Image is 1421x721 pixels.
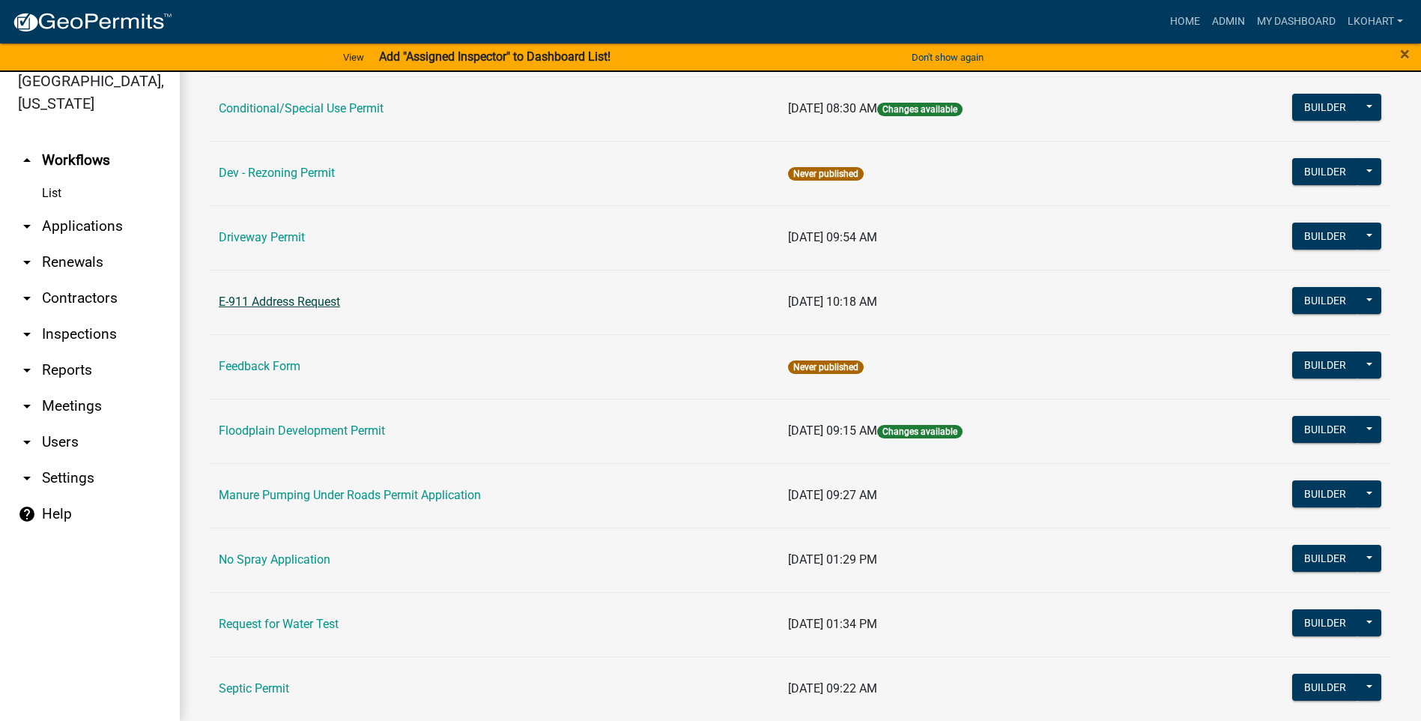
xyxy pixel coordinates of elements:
span: [DATE] 09:27 AM [788,488,877,502]
button: Builder [1292,480,1358,507]
a: My Dashboard [1251,7,1342,36]
i: arrow_drop_down [18,253,36,271]
i: arrow_drop_up [18,151,36,169]
span: Changes available [877,425,963,438]
a: Driveway Permit [219,230,305,244]
button: Builder [1292,674,1358,701]
span: [DATE] 09:15 AM [788,423,877,438]
button: Builder [1292,223,1358,250]
span: [DATE] 10:18 AM [788,295,877,309]
button: Builder [1292,287,1358,314]
button: Builder [1292,352,1358,378]
span: [DATE] 09:54 AM [788,230,877,244]
span: Never published [788,167,864,181]
a: Request for Water Test [219,617,339,631]
a: Floodplain Development Permit [219,423,385,438]
i: arrow_drop_down [18,325,36,343]
button: Don't show again [906,45,990,70]
i: arrow_drop_down [18,217,36,235]
span: Never published [788,360,864,374]
a: View [337,45,370,70]
i: arrow_drop_down [18,289,36,307]
button: Close [1400,45,1410,63]
a: lkohart [1342,7,1409,36]
a: No Spray Application [219,552,330,567]
i: arrow_drop_down [18,361,36,379]
strong: Add "Assigned Inspector" to Dashboard List! [379,49,610,64]
i: arrow_drop_down [18,397,36,415]
span: [DATE] 01:34 PM [788,617,877,631]
button: Builder [1292,545,1358,572]
button: Builder [1292,416,1358,443]
span: [DATE] 08:30 AM [788,101,877,115]
a: Septic Permit [219,681,289,696]
span: [DATE] 01:29 PM [788,552,877,567]
a: Feedback Form [219,359,300,373]
button: Builder [1292,158,1358,185]
button: Builder [1292,609,1358,636]
button: Builder [1292,94,1358,121]
a: Conditional/Special Use Permit [219,101,384,115]
i: arrow_drop_down [18,469,36,487]
a: Home [1164,7,1206,36]
a: E-911 Address Request [219,295,340,309]
a: Admin [1206,7,1251,36]
span: Changes available [877,103,963,116]
i: arrow_drop_down [18,433,36,451]
a: Manure Pumping Under Roads Permit Application [219,488,481,502]
span: [DATE] 09:22 AM [788,681,877,696]
i: help [18,505,36,523]
span: × [1400,43,1410,64]
a: Dev - Rezoning Permit [219,166,335,180]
